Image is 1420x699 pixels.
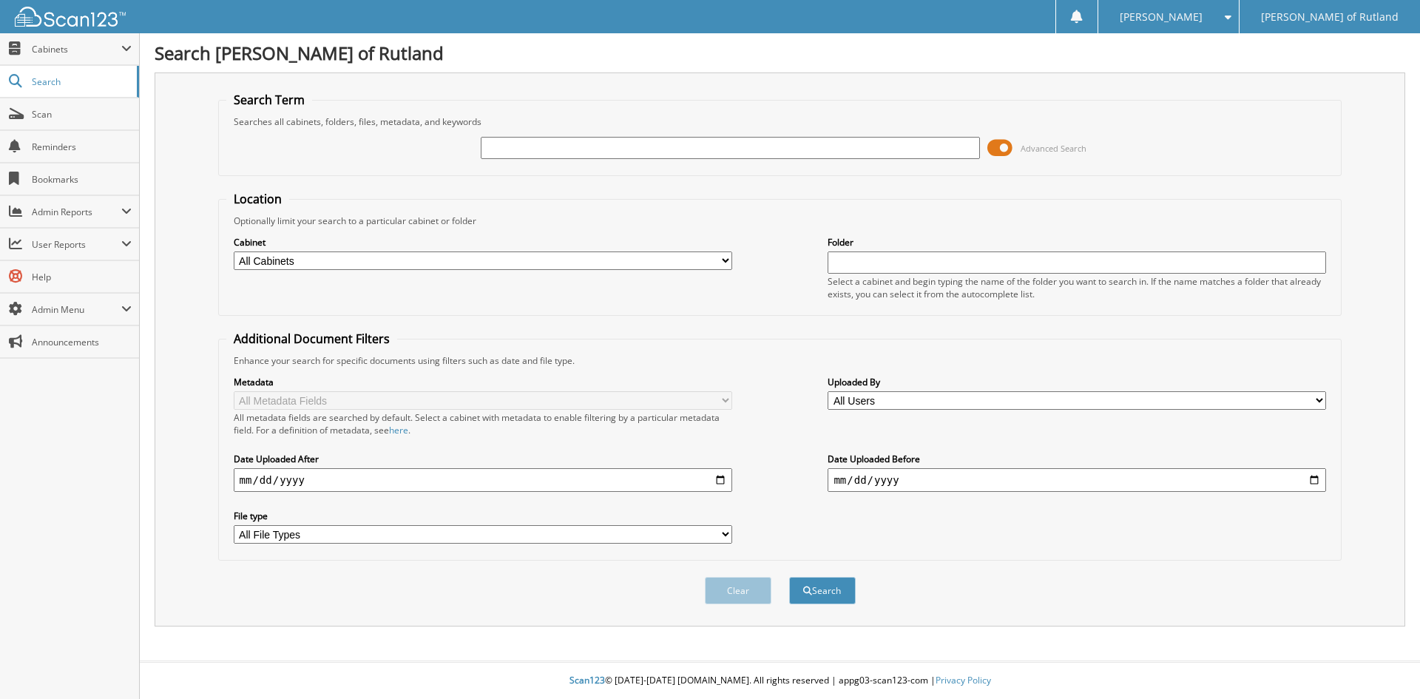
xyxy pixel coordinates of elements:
[226,331,397,347] legend: Additional Document Filters
[789,577,856,604] button: Search
[828,236,1326,249] label: Folder
[828,376,1326,388] label: Uploaded By
[155,41,1405,65] h1: Search [PERSON_NAME] of Rutland
[32,108,132,121] span: Scan
[1261,13,1399,21] span: [PERSON_NAME] of Rutland
[32,173,132,186] span: Bookmarks
[226,115,1334,128] div: Searches all cabinets, folders, files, metadata, and keywords
[32,43,121,55] span: Cabinets
[32,206,121,218] span: Admin Reports
[828,468,1326,492] input: end
[389,424,408,436] a: here
[15,7,126,27] img: scan123-logo-white.svg
[705,577,771,604] button: Clear
[32,238,121,251] span: User Reports
[234,453,732,465] label: Date Uploaded After
[234,236,732,249] label: Cabinet
[226,215,1334,227] div: Optionally limit your search to a particular cabinet or folder
[1120,13,1203,21] span: [PERSON_NAME]
[226,191,289,207] legend: Location
[32,336,132,348] span: Announcements
[828,453,1326,465] label: Date Uploaded Before
[140,663,1420,699] div: © [DATE]-[DATE] [DOMAIN_NAME]. All rights reserved | appg03-scan123-com |
[32,303,121,316] span: Admin Menu
[234,376,732,388] label: Metadata
[1021,143,1086,154] span: Advanced Search
[226,354,1334,367] div: Enhance your search for specific documents using filters such as date and file type.
[32,141,132,153] span: Reminders
[32,271,132,283] span: Help
[936,674,991,686] a: Privacy Policy
[828,275,1326,300] div: Select a cabinet and begin typing the name of the folder you want to search in. If the name match...
[569,674,605,686] span: Scan123
[234,468,732,492] input: start
[32,75,129,88] span: Search
[226,92,312,108] legend: Search Term
[234,510,732,522] label: File type
[234,411,732,436] div: All metadata fields are searched by default. Select a cabinet with metadata to enable filtering b...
